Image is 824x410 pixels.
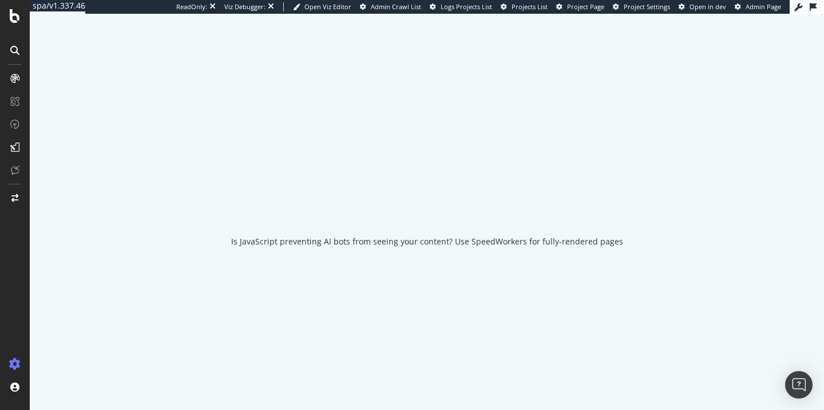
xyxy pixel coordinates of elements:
span: Logs Projects List [441,2,492,11]
span: Projects List [512,2,548,11]
a: Open in dev [679,2,726,11]
a: Open Viz Editor [293,2,351,11]
div: Is JavaScript preventing AI bots from seeing your content? Use SpeedWorkers for fully-rendered pages [231,236,623,247]
div: Viz Debugger: [224,2,266,11]
span: Project Page [567,2,604,11]
div: animation [386,176,468,218]
span: Open in dev [690,2,726,11]
span: Project Settings [624,2,670,11]
span: Admin Crawl List [371,2,421,11]
div: Open Intercom Messenger [785,371,813,399]
a: Projects List [501,2,548,11]
a: Logs Projects List [430,2,492,11]
a: Project Settings [613,2,670,11]
span: Admin Page [746,2,781,11]
a: Admin Crawl List [360,2,421,11]
span: Open Viz Editor [304,2,351,11]
a: Admin Page [735,2,781,11]
a: Project Page [556,2,604,11]
div: ReadOnly: [176,2,207,11]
